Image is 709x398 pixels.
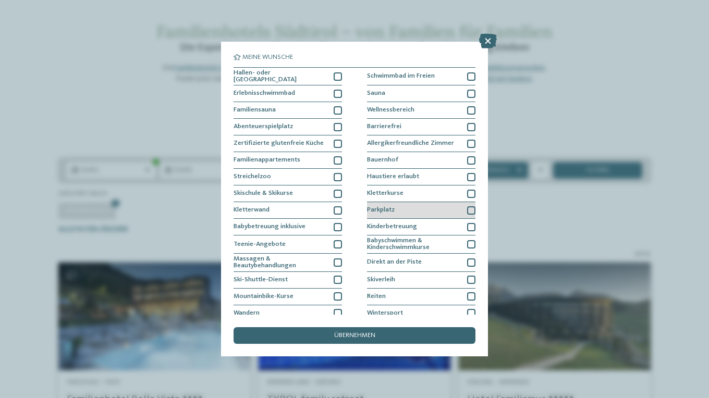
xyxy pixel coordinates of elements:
span: Babyschwimmen & Kinderschwimmkurse [367,238,461,251]
span: Allergikerfreundliche Zimmer [367,140,454,147]
span: Hallen- oder [GEOGRAPHIC_DATA] [234,70,327,83]
span: Wintersport [367,310,403,317]
span: Skiverleih [367,277,395,283]
span: Bauernhof [367,157,398,164]
span: Reiten [367,293,386,300]
span: Ski-Shuttle-Dienst [234,277,288,283]
span: Skischule & Skikurse [234,190,293,197]
span: Abenteuerspielplatz [234,123,293,130]
span: Schwimmbad im Freien [367,73,435,80]
span: Teenie-Angebote [234,241,286,248]
span: Familiensauna [234,107,276,114]
span: Barrierefrei [367,123,401,130]
span: Kletterwand [234,207,270,214]
span: Direkt an der Piste [367,259,422,266]
span: Kinderbetreuung [367,223,417,230]
span: Meine Wünsche [242,54,293,61]
span: Massagen & Beautybehandlungen [234,256,327,269]
span: Wandern [234,310,260,317]
span: Streichelzoo [234,173,271,180]
span: Erlebnisschwimmbad [234,90,295,97]
span: Babybetreuung inklusive [234,223,305,230]
span: übernehmen [334,332,375,339]
span: Sauna [367,90,385,97]
span: Zertifizierte glutenfreie Küche [234,140,324,147]
span: Haustiere erlaubt [367,173,419,180]
span: Parkplatz [367,207,395,214]
span: Familienappartements [234,157,300,164]
span: Mountainbike-Kurse [234,293,294,300]
span: Kletterkurse [367,190,404,197]
span: Wellnessbereich [367,107,414,114]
